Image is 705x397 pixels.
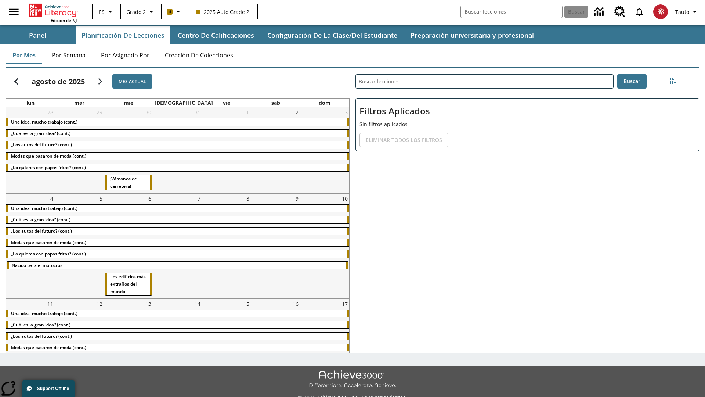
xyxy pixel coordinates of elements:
[300,107,349,193] td: 3 de agosto de 2025
[153,99,214,107] a: jueves
[193,299,202,309] a: 14 de agosto de 2025
[110,176,137,189] span: ¡Vámonos de carretera!
[6,107,55,193] td: 28 de julio de 2025
[309,370,396,389] img: Achieve3000 Differentiate Accelerate Achieve
[590,2,610,22] a: Centro de información
[99,8,105,16] span: ES
[164,5,185,18] button: Boost El color de la clase es anaranjado claro. Cambiar el color de la clase.
[104,107,153,193] td: 30 de julio de 2025
[11,205,77,211] span: Una idea, mucho trabajo (cont.)
[123,5,159,18] button: Grado: Grado 2, Elige un grado
[112,74,152,89] button: Mes actual
[55,107,104,193] td: 29 de julio de 2025
[126,8,146,16] span: Grado 2
[610,2,630,22] a: Centro de recursos, Se abrirá en una pestaña nueva.
[6,193,55,298] td: 4 de agosto de 2025
[105,273,152,295] div: Los edificios más extraños del mundo
[1,26,74,44] button: Panel
[251,298,300,385] td: 16 de agosto de 2025
[172,26,260,44] button: Centro de calificaciones
[95,5,118,18] button: Lenguaje: ES, Selecciona un idioma
[6,321,349,329] div: ¿Cuál es la gran idea? (cont.)
[7,72,26,91] button: Regresar
[630,2,649,21] a: Notificaciones
[144,299,153,309] a: 13 de agosto de 2025
[95,299,104,309] a: 12 de agosto de 2025
[245,107,251,117] a: 1 de agosto de 2025
[343,107,349,117] a: 3 de agosto de 2025
[105,175,152,190] div: ¡Vámonos de carretera!
[261,26,403,44] button: Configuración de la clase/del estudiante
[46,46,91,64] button: Por semana
[73,99,86,107] a: martes
[356,75,613,88] input: Buscar lecciones
[6,239,349,246] div: Modas que pasaron de moda (cont.)
[144,107,153,117] a: 30 de julio de 2025
[300,298,349,385] td: 17 de agosto de 2025
[202,193,251,298] td: 8 de agosto de 2025
[153,298,202,385] td: 14 de agosto de 2025
[340,299,349,309] a: 17 de agosto de 2025
[291,299,300,309] a: 16 de agosto de 2025
[461,6,562,18] input: Buscar campo
[11,142,72,148] span: ¿Los autos del futuro? (cont.)
[11,164,86,171] span: ¿Lo quieres con papas fritas? (cont.)
[6,216,349,223] div: ¿Cuál es la gran idea? (cont.)
[153,107,202,193] td: 31 de julio de 2025
[300,193,349,298] td: 10 de agosto de 2025
[11,333,72,339] span: ¿Los autos del futuro? (cont.)
[95,107,104,117] a: 29 de julio de 2025
[37,386,69,391] span: Support Offline
[46,299,55,309] a: 11 de agosto de 2025
[11,239,86,246] span: Modas que pasaron de moda (cont.)
[29,2,77,23] div: Portada
[350,65,699,353] div: Buscar
[251,107,300,193] td: 2 de agosto de 2025
[405,26,540,44] button: Preparación universitaria y profesional
[25,99,36,107] a: lunes
[6,46,42,64] button: Por mes
[55,193,104,298] td: 5 de agosto de 2025
[11,153,86,159] span: Modas que pasaron de moda (cont.)
[665,74,680,88] button: Menú lateral de filtros
[7,262,348,269] div: Nacido para el motocrós
[51,18,77,23] span: Edición de NJ
[95,46,155,64] button: Por asignado por
[11,322,70,328] span: ¿Cuál es la gran idea? (cont.)
[11,310,77,316] span: Una idea, mucho trabajo (cont.)
[294,194,300,204] a: 9 de agosto de 2025
[251,193,300,298] td: 9 de agosto de 2025
[11,217,70,223] span: ¿Cuál es la gran idea? (cont.)
[11,119,77,125] span: Una idea, mucho trabajo (cont.)
[653,4,668,19] img: avatar image
[6,153,349,160] div: Modas que pasaron de moda (cont.)
[202,298,251,385] td: 15 de agosto de 2025
[202,107,251,193] td: 1 de agosto de 2025
[6,130,349,137] div: ¿Cuál es la gran idea? (cont.)
[196,194,202,204] a: 7 de agosto de 2025
[6,310,349,317] div: Una idea, mucho trabajo (cont.)
[46,107,55,117] a: 28 de julio de 2025
[242,299,251,309] a: 15 de agosto de 2025
[29,3,77,18] a: Portada
[355,98,699,151] div: Filtros Aplicados
[55,298,104,385] td: 12 de agosto de 2025
[159,46,239,64] button: Creación de colecciones
[617,74,647,89] button: Buscar
[245,194,251,204] a: 8 de agosto de 2025
[6,298,55,385] td: 11 de agosto de 2025
[104,193,153,298] td: 6 de agosto de 2025
[11,344,86,351] span: Modas que pasaron de moda (cont.)
[294,107,300,117] a: 2 de agosto de 2025
[359,102,695,120] h2: Filtros Aplicados
[196,8,249,16] span: 2025 Auto Grade 2
[270,99,282,107] a: sábado
[6,344,349,351] div: Modas que pasaron de moda (cont.)
[12,262,62,268] span: Nacido para el motocrós
[91,72,109,91] button: Seguir
[122,99,135,107] a: miércoles
[11,130,70,136] span: ¿Cuál es la gran idea? (cont.)
[6,228,349,235] div: ¿Los autos del futuro? (cont.)
[672,5,702,18] button: Perfil/Configuración
[649,2,672,21] button: Escoja un nuevo avatar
